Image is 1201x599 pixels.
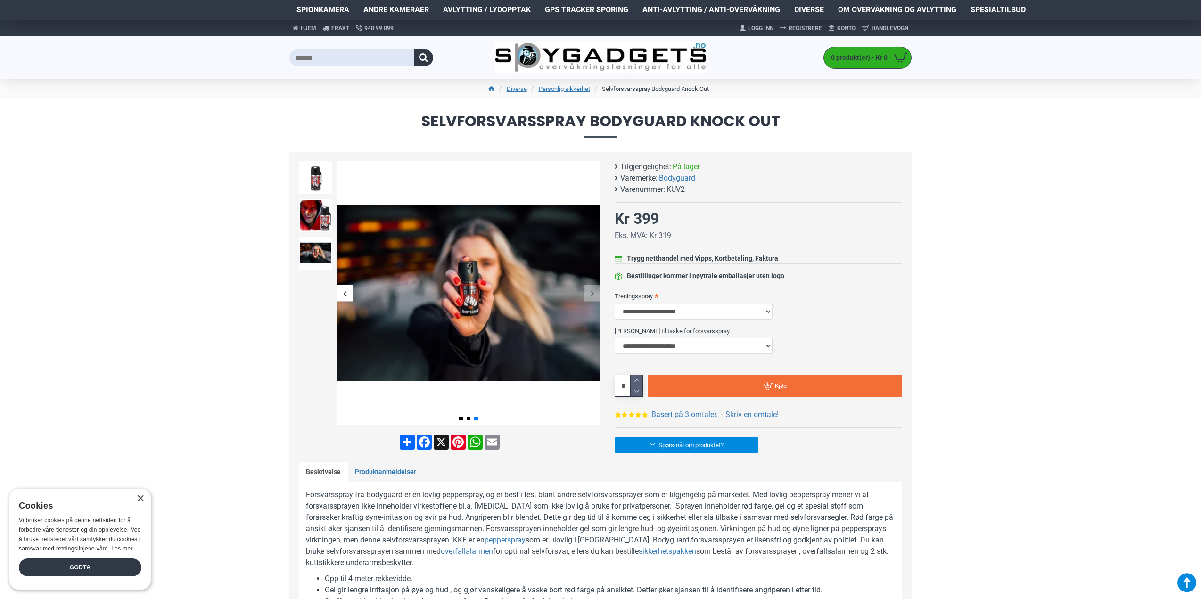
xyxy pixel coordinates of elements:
a: overfallalarmen [441,546,493,557]
div: Godta [19,558,141,576]
a: Registrere [777,21,825,36]
span: Avlytting / Lydopptak [443,4,531,16]
img: Forsvarsspray - Lovlig Pepperspray - SpyGadgets.no [337,161,600,425]
a: Konto [825,21,859,36]
a: Share [399,435,416,450]
img: Forsvarsspray - Lovlig Pepperspray - SpyGadgets.no [299,199,332,232]
div: Next slide [584,285,600,302]
img: SpyGadgets.no [495,42,707,73]
span: Go to slide 3 [474,417,478,420]
b: Varenummer: [620,184,665,195]
a: pepperspray [485,534,526,546]
b: - [721,410,723,419]
span: Spesialtilbud [971,4,1026,16]
a: Spørsmål om produktet? [615,437,758,453]
a: 0 produkt(er) - Kr 0 [824,47,911,68]
a: Les mer, opens a new window [111,545,132,552]
a: sikkerhetspakken [639,546,696,557]
span: Frakt [331,24,349,33]
span: GPS Tracker Sporing [545,4,628,16]
span: Spionkamera [296,4,349,16]
span: Om overvåkning og avlytting [838,4,956,16]
span: Go to slide 2 [467,417,470,420]
span: Selvforsvarsspray Bodyguard Knock Out [289,114,912,138]
span: 0 produkt(er) - Kr 0 [824,53,890,63]
img: Forsvarsspray - Lovlig Pepperspray - SpyGadgets.no [299,237,332,270]
a: Facebook [416,435,433,450]
span: Anti-avlytting / Anti-overvåkning [642,4,780,16]
a: Pinterest [450,435,467,450]
li: Opp til 4 meter rekkevidde. [325,573,895,584]
span: Kjøp [775,383,787,389]
a: Basert på 3 omtaler. [651,409,718,420]
div: Trygg netthandel med Vipps, Kortbetaling, Faktura [627,254,778,263]
p: Forsvarsspray fra Bodyguard er en lovlig pepperspray, og er best i test blant andre selvforsvarss... [306,489,895,568]
a: Produktanmeldelser [348,462,423,482]
a: Personlig sikkerhet [539,84,590,94]
img: Forsvarsspray - Lovlig Pepperspray - SpyGadgets.no [299,161,332,194]
a: Diverse [507,84,527,94]
div: Previous slide [337,285,353,302]
span: KUV2 [666,184,685,195]
span: Konto [837,24,856,33]
div: Close [137,495,144,502]
div: Kr 399 [615,207,659,230]
a: Beskrivelse [299,462,348,482]
span: Hjem [301,24,316,33]
div: Bestillinger kommer i nøytrale emballasjer uten logo [627,271,784,281]
span: Registrere [789,24,822,33]
a: Email [484,435,501,450]
a: X [433,435,450,450]
span: Diverse [794,4,824,16]
span: Logg Inn [748,24,773,33]
a: Skriv en omtale! [725,409,779,420]
span: Andre kameraer [363,4,429,16]
label: Treningsspray [615,288,902,304]
label: [PERSON_NAME] til taske for forsvarsspray [615,323,902,338]
li: Gel gir lengre irritasjon på øye og hud , og gjør vanskeligere å vaske bort rød farge på ansiktet... [325,584,895,596]
b: Varemerke: [620,172,658,184]
a: Logg Inn [736,21,777,36]
span: På lager [673,161,700,172]
a: Handlevogn [859,21,912,36]
a: WhatsApp [467,435,484,450]
b: Tilgjengelighet: [620,161,671,172]
span: Handlevogn [872,24,908,33]
span: 940 99 099 [364,24,394,33]
a: Frakt [320,20,353,36]
a: Bodyguard [659,172,695,184]
span: Vi bruker cookies på denne nettsiden for å forbedre våre tjenester og din opplevelse. Ved å bruke... [19,517,141,551]
span: Go to slide 1 [459,417,463,420]
a: Hjem [289,20,320,36]
div: Cookies [19,496,135,516]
